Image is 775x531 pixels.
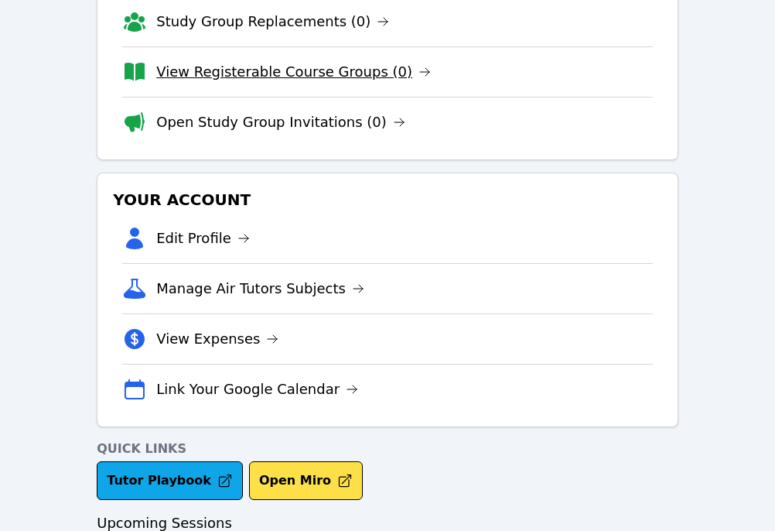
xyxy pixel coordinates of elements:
[156,111,405,133] a: Open Study Group Invitations (0)
[156,11,389,33] a: Study Group Replacements (0)
[156,328,278,350] a: View Expenses
[156,379,358,400] a: Link Your Google Calendar
[97,440,678,458] h4: Quick Links
[249,461,363,500] button: Open Miro
[156,228,250,249] a: Edit Profile
[156,61,431,83] a: View Registerable Course Groups (0)
[156,278,364,300] a: Manage Air Tutors Subjects
[110,186,665,214] h3: Your Account
[97,461,243,500] a: Tutor Playbook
